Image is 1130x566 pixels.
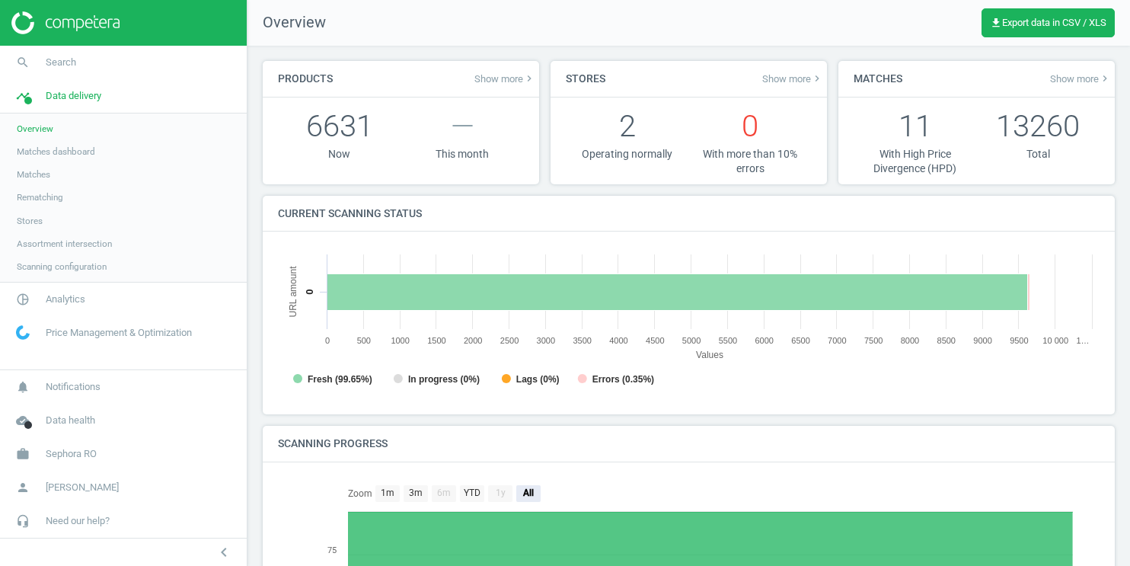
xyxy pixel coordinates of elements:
[11,11,120,34] img: ajHJNr6hYgQAAAAASUVORK5CYII=
[46,481,119,494] span: [PERSON_NAME]
[464,488,480,498] text: YTD
[8,473,37,502] i: person
[46,89,101,103] span: Data delivery
[46,380,101,394] span: Notifications
[719,336,737,345] text: 5500
[17,261,107,273] span: Scanning configuration
[409,488,423,498] text: 3m
[1076,336,1089,345] tspan: 1…
[573,336,591,345] text: 3500
[474,72,535,85] span: Show more
[516,374,560,385] tspan: Lags (0%)
[437,488,451,498] text: 6m
[901,336,919,345] text: 8000
[263,61,348,97] h4: Products
[522,488,534,498] text: All
[523,72,535,85] i: keyboard_arrow_right
[427,336,445,345] text: 1500
[973,336,991,345] text: 9000
[46,326,192,340] span: Price Management & Optimization
[8,285,37,314] i: pie_chart_outlined
[1042,336,1068,345] tspan: 10 000
[990,17,1002,29] i: get_app
[325,336,330,345] text: 0
[288,266,298,318] tspan: URL amount
[46,414,95,427] span: Data health
[17,238,112,250] span: Assortment intersection
[8,373,37,401] i: notifications
[1099,72,1111,85] i: keyboard_arrow_right
[327,545,337,555] text: 75
[682,336,701,345] text: 5000
[46,293,85,306] span: Analytics
[451,108,474,144] span: —
[689,105,812,147] p: 0
[1010,336,1028,345] text: 9500
[854,147,977,177] p: With High Price Divergence (HPD)
[537,336,555,345] text: 3000
[205,542,243,562] button: chevron_left
[46,56,76,69] span: Search
[937,336,956,345] text: 8500
[990,17,1106,29] span: Export data in CSV / XLS
[982,8,1115,37] button: get_appExport data in CSV / XLS
[1050,72,1111,85] span: Show more
[646,336,664,345] text: 4500
[46,447,97,461] span: Sephora RO
[854,105,977,147] p: 11
[609,336,627,345] text: 4000
[791,336,809,345] text: 6500
[46,514,110,528] span: Need our help?
[8,440,37,468] i: work
[566,147,689,161] p: Operating normally
[977,105,1100,147] p: 13260
[348,488,372,499] text: Zoom
[8,406,37,435] i: cloud_done
[566,105,689,147] p: 2
[17,168,50,181] span: Matches
[278,105,401,147] p: 6631
[474,72,535,85] a: Show morekeyboard_arrow_right
[696,350,723,360] tspan: Values
[17,191,63,203] span: Rematching
[263,196,437,232] h4: Current scanning status
[762,72,823,85] a: Show morekeyboard_arrow_right
[17,123,53,135] span: Overview
[247,12,326,34] span: Overview
[17,215,43,227] span: Stores
[838,61,918,97] h4: Matches
[215,543,233,561] i: chevron_left
[401,147,525,161] p: This month
[755,336,773,345] text: 6000
[308,374,372,385] tspan: Fresh (99.65%)
[1050,72,1111,85] a: Show morekeyboard_arrow_right
[17,145,95,158] span: Matches dashboard
[381,488,394,498] text: 1m
[496,488,506,498] text: 1y
[592,374,654,385] tspan: Errors (0.35%)
[811,72,823,85] i: keyboard_arrow_right
[689,147,812,177] p: With more than 10% errors
[278,147,401,161] p: Now
[762,72,823,85] span: Show more
[828,336,846,345] text: 7000
[551,61,621,97] h4: Stores
[8,507,37,536] i: headset_mic
[500,336,519,345] text: 2500
[16,325,30,340] img: wGWNvw8QSZomAAAAABJRU5ErkJggg==
[408,374,480,385] tspan: In progress (0%)
[8,82,37,110] i: timeline
[977,147,1100,161] p: Total
[464,336,482,345] text: 2000
[357,336,371,345] text: 500
[391,336,409,345] text: 1000
[8,48,37,77] i: search
[263,426,403,462] h4: Scanning progress
[304,289,315,295] text: 0
[864,336,883,345] text: 7500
